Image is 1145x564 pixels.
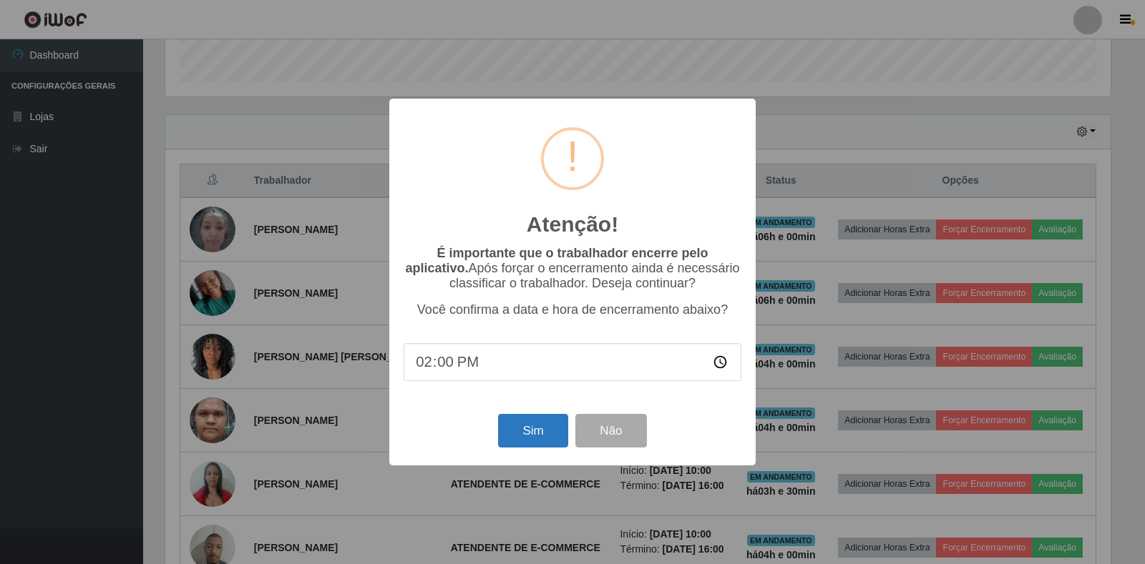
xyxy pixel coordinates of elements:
h2: Atenção! [527,212,618,237]
button: Não [575,414,646,447]
p: Após forçar o encerramento ainda é necessário classificar o trabalhador. Deseja continuar? [404,246,741,291]
button: Sim [498,414,567,447]
p: Você confirma a data e hora de encerramento abaixo? [404,302,741,317]
b: É importante que o trabalhador encerre pelo aplicativo. [405,246,708,275]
